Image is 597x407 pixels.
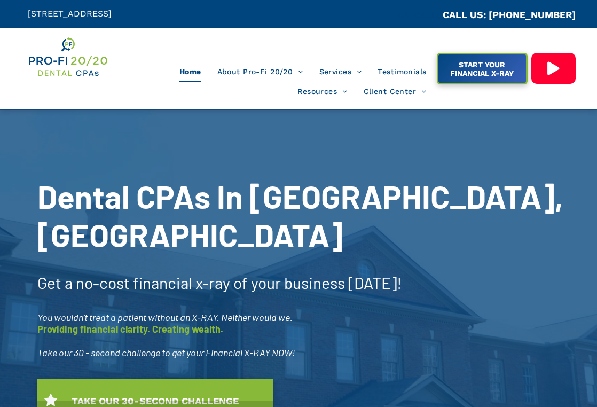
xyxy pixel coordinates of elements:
[209,61,311,82] a: About Pro-Fi 20/20
[37,311,293,323] span: You wouldn’t treat a patient without an X-RAY. Neither would we.
[356,82,435,102] a: Client Center
[171,61,209,82] a: Home
[397,10,443,20] span: CA::CALLC
[37,323,223,335] span: Providing financial clarity. Creating wealth.
[443,9,576,20] a: CALL US: [PHONE_NUMBER]
[311,61,370,82] a: Services
[28,36,108,78] img: Get Dental CPA Consulting, Bookkeeping, & Bank Loans
[370,61,434,82] a: Testimonials
[289,82,355,102] a: Resources
[37,347,295,358] span: Take our 30 - second challenge to get your Financial X-RAY NOW!
[76,273,230,292] span: no-cost financial x-ray
[37,177,563,254] span: Dental CPAs In [GEOGRAPHIC_DATA], [GEOGRAPHIC_DATA]
[437,53,527,84] a: START YOUR FINANCIAL X-RAY
[439,55,525,83] span: START YOUR FINANCIAL X-RAY
[233,273,402,292] span: of your business [DATE]!
[37,273,73,292] span: Get a
[28,9,112,19] span: [STREET_ADDRESS]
